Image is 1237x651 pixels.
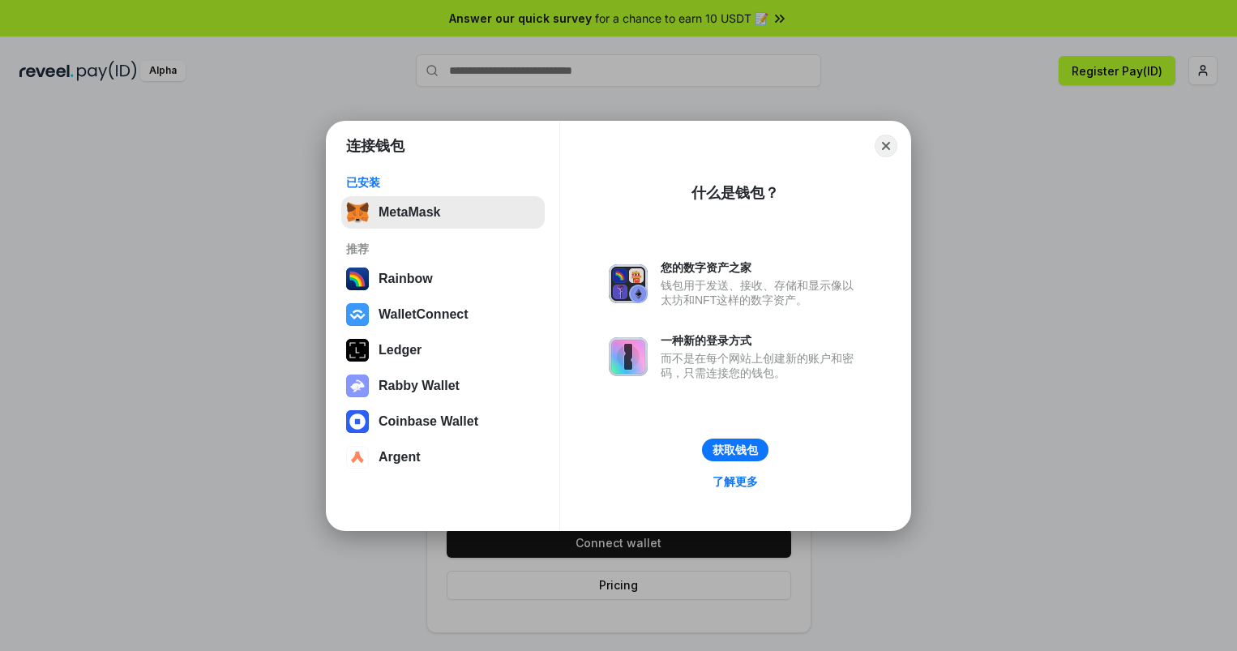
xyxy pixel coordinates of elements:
h1: 连接钱包 [346,136,404,156]
div: WalletConnect [379,307,469,322]
button: 获取钱包 [702,439,768,461]
img: svg+xml,%3Csvg%20width%3D%2228%22%20height%3D%2228%22%20viewBox%3D%220%200%2028%2028%22%20fill%3D... [346,446,369,469]
div: 推荐 [346,242,540,256]
button: Close [875,135,897,157]
button: Ledger [341,334,545,366]
img: svg+xml,%3Csvg%20xmlns%3D%22http%3A%2F%2Fwww.w3.org%2F2000%2Fsvg%22%20fill%3D%22none%22%20viewBox... [609,264,648,303]
div: 了解更多 [713,474,758,489]
button: Argent [341,441,545,473]
div: 已安装 [346,175,540,190]
button: Rabby Wallet [341,370,545,402]
button: Coinbase Wallet [341,405,545,438]
button: WalletConnect [341,298,545,331]
img: svg+xml,%3Csvg%20xmlns%3D%22http%3A%2F%2Fwww.w3.org%2F2000%2Fsvg%22%20fill%3D%22none%22%20viewBox... [609,337,648,376]
img: svg+xml,%3Csvg%20width%3D%2228%22%20height%3D%2228%22%20viewBox%3D%220%200%2028%2028%22%20fill%3D... [346,410,369,433]
img: svg+xml,%3Csvg%20xmlns%3D%22http%3A%2F%2Fwww.w3.org%2F2000%2Fsvg%22%20width%3D%2228%22%20height%3... [346,339,369,362]
div: 一种新的登录方式 [661,333,862,348]
div: 什么是钱包？ [691,183,779,203]
div: 您的数字资产之家 [661,260,862,275]
img: svg+xml,%3Csvg%20width%3D%22120%22%20height%3D%22120%22%20viewBox%3D%220%200%20120%20120%22%20fil... [346,268,369,290]
div: Coinbase Wallet [379,414,478,429]
a: 了解更多 [703,471,768,492]
img: svg+xml,%3Csvg%20width%3D%2228%22%20height%3D%2228%22%20viewBox%3D%220%200%2028%2028%22%20fill%3D... [346,303,369,326]
div: 获取钱包 [713,443,758,457]
div: Ledger [379,343,422,358]
button: Rainbow [341,263,545,295]
div: MetaMask [379,205,440,220]
div: 钱包用于发送、接收、存储和显示像以太坊和NFT这样的数字资产。 [661,278,862,307]
img: svg+xml,%3Csvg%20fill%3D%22none%22%20height%3D%2233%22%20viewBox%3D%220%200%2035%2033%22%20width%... [346,201,369,224]
div: Argent [379,450,421,465]
button: MetaMask [341,196,545,229]
div: 而不是在每个网站上创建新的账户和密码，只需连接您的钱包。 [661,351,862,380]
div: Rabby Wallet [379,379,460,393]
div: Rainbow [379,272,433,286]
img: svg+xml,%3Csvg%20xmlns%3D%22http%3A%2F%2Fwww.w3.org%2F2000%2Fsvg%22%20fill%3D%22none%22%20viewBox... [346,375,369,397]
